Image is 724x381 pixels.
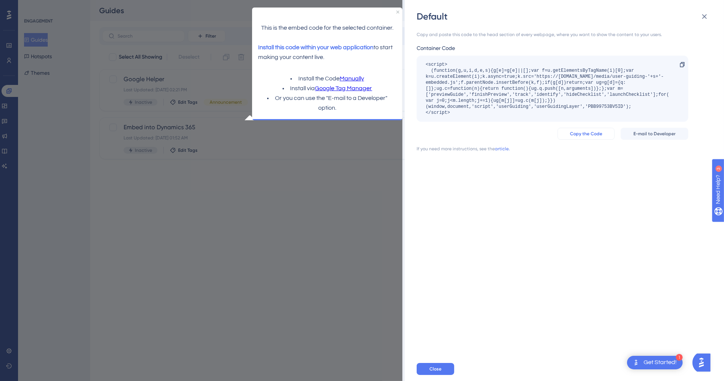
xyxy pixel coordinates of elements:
iframe: UserGuiding AI Assistant Launcher [692,351,715,374]
div: Copy and paste this code to the head section of every webpage, where you want to show the content... [417,32,688,38]
a: Google Tag Manager [71,84,128,94]
div: 3 [52,4,54,10]
div: Get Started! [644,358,677,367]
li: Install the Code [14,74,152,84]
li: Install via [14,84,152,94]
button: E-mail to Developer [621,128,688,140]
li: Or you can use the "E-mail to a Developer" option. [14,94,152,113]
div: Container Code [417,44,688,53]
img: launcher-image-alternative-text [632,358,641,367]
span: Close [429,366,441,372]
div: <script> (function(g,u,i,d,e,s){g[e]=g[e]||[];var f=u.getElementsByTagName(i)[0];var k=u.createEl... [426,62,672,116]
span: Need Help? [18,2,47,11]
span: Install this code within your web application [14,44,129,50]
div: If you need more instructions, see the [417,146,495,152]
div: 1 [676,354,683,361]
div: Close Preview [152,11,155,14]
a: Manually [95,74,119,84]
button: Close [417,363,454,375]
button: Copy the Code [558,128,615,140]
p: This is the embed code for the selected container. [14,23,152,33]
span: Copy the Code [570,131,602,137]
span: E-mail to Developer [633,131,676,137]
a: article. [495,146,510,152]
div: Default [417,11,713,23]
p: to start making your content live. [14,43,152,62]
div: Open Get Started! checklist, remaining modules: 1 [627,356,683,369]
